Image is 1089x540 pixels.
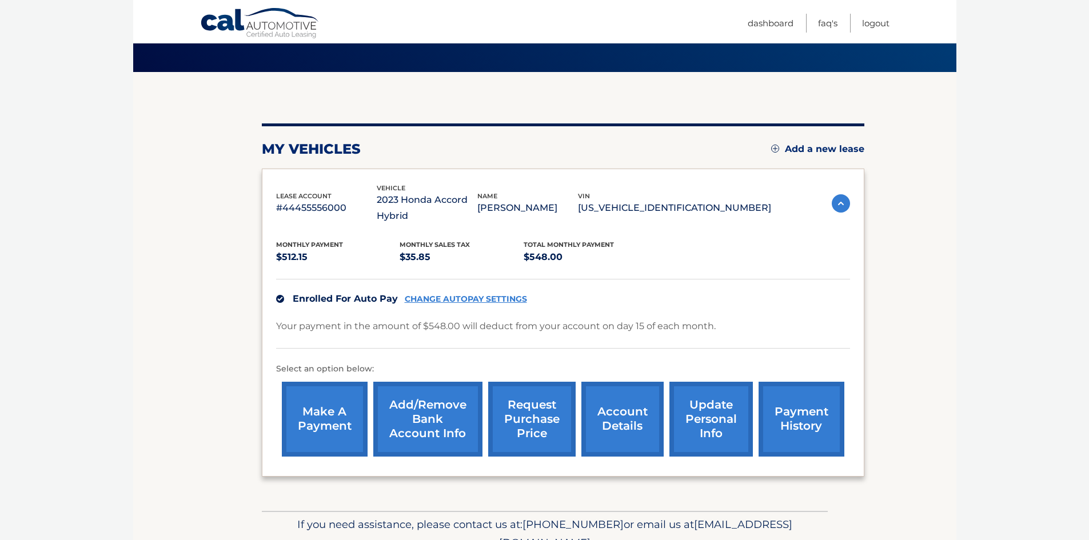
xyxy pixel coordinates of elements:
[276,200,377,216] p: #44455556000
[477,192,497,200] span: name
[276,362,850,376] p: Select an option below:
[488,382,576,457] a: request purchase price
[276,241,343,249] span: Monthly Payment
[276,295,284,303] img: check.svg
[771,145,779,153] img: add.svg
[669,382,753,457] a: update personal info
[262,141,361,158] h2: my vehicles
[862,14,889,33] a: Logout
[578,192,590,200] span: vin
[477,200,578,216] p: [PERSON_NAME]
[377,192,477,224] p: 2023 Honda Accord Hybrid
[748,14,793,33] a: Dashboard
[282,382,368,457] a: make a payment
[771,143,864,155] a: Add a new lease
[818,14,837,33] a: FAQ's
[832,194,850,213] img: accordion-active.svg
[400,249,524,265] p: $35.85
[377,184,405,192] span: vehicle
[293,293,398,304] span: Enrolled For Auto Pay
[276,249,400,265] p: $512.15
[400,241,470,249] span: Monthly sales Tax
[522,518,624,531] span: [PHONE_NUMBER]
[200,7,320,41] a: Cal Automotive
[524,249,648,265] p: $548.00
[524,241,614,249] span: Total Monthly Payment
[276,318,716,334] p: Your payment in the amount of $548.00 will deduct from your account on day 15 of each month.
[759,382,844,457] a: payment history
[581,382,664,457] a: account details
[373,382,482,457] a: Add/Remove bank account info
[405,294,527,304] a: CHANGE AUTOPAY SETTINGS
[276,192,332,200] span: lease account
[578,200,771,216] p: [US_VEHICLE_IDENTIFICATION_NUMBER]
